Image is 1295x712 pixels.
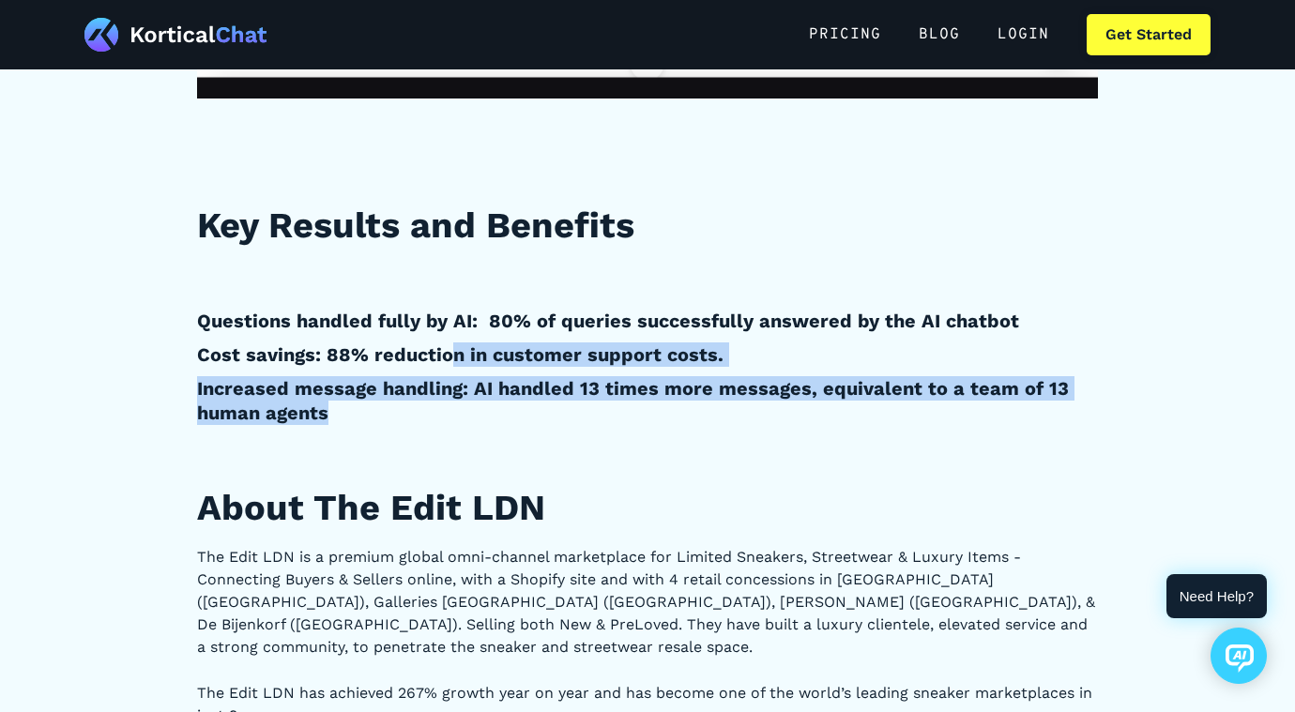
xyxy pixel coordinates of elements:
a: Blog [900,14,979,55]
a: Pricing [790,14,900,55]
p: The Edit LDN is a premium global omni-channel marketplace for Limited Sneakers, Streetwear & Luxu... [197,546,1098,659]
h2: About The Edit LDN [197,485,1098,531]
h4: Cost savings: 88% reduction in customer support costs. [197,342,1098,367]
h4: Increased message handling: AI handled 13 times more messages, equivalent to a team of 13 human a... [197,376,1098,425]
h4: Questions handled fully by AI: 80% of queries successfully answered by the AI chatbot [197,309,1098,333]
a: Login [979,14,1068,55]
p: ‍ [197,157,1098,179]
p: ‍ [197,263,1098,285]
h2: Key Results and Benefits [197,203,1098,249]
a: Get Started [1087,14,1211,55]
p: ‍ [197,439,1098,462]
